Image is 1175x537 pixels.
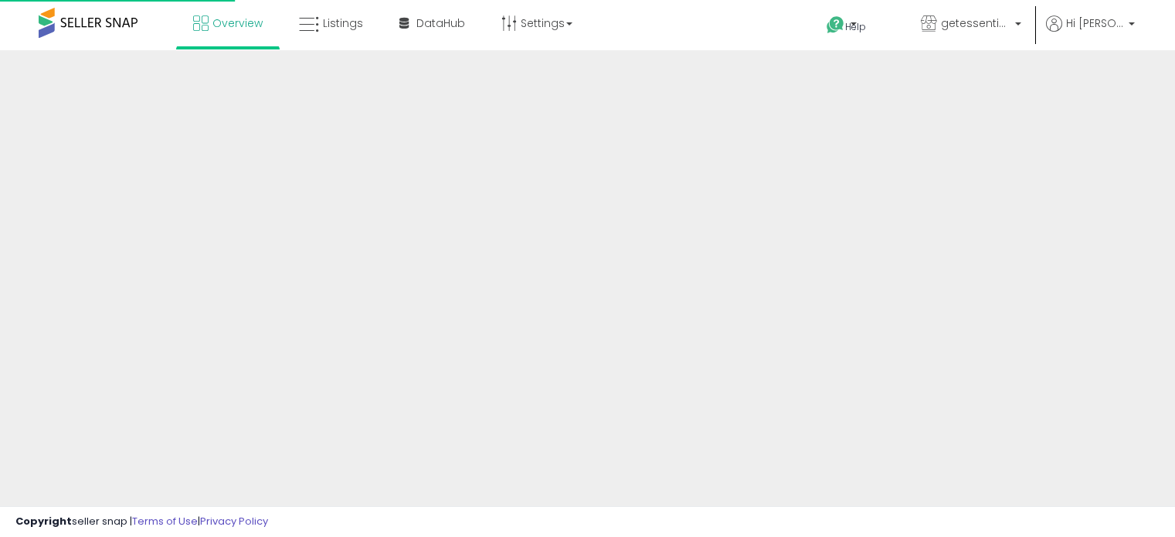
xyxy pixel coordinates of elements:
[1046,15,1135,50] a: Hi [PERSON_NAME]
[212,15,263,31] span: Overview
[416,15,465,31] span: DataHub
[323,15,363,31] span: Listings
[15,514,72,529] strong: Copyright
[826,15,845,35] i: Get Help
[132,514,198,529] a: Terms of Use
[941,15,1010,31] span: getessentialshub
[1066,15,1124,31] span: Hi [PERSON_NAME]
[15,515,268,529] div: seller snap | |
[200,514,268,529] a: Privacy Policy
[845,20,866,33] span: Help
[814,4,896,50] a: Help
